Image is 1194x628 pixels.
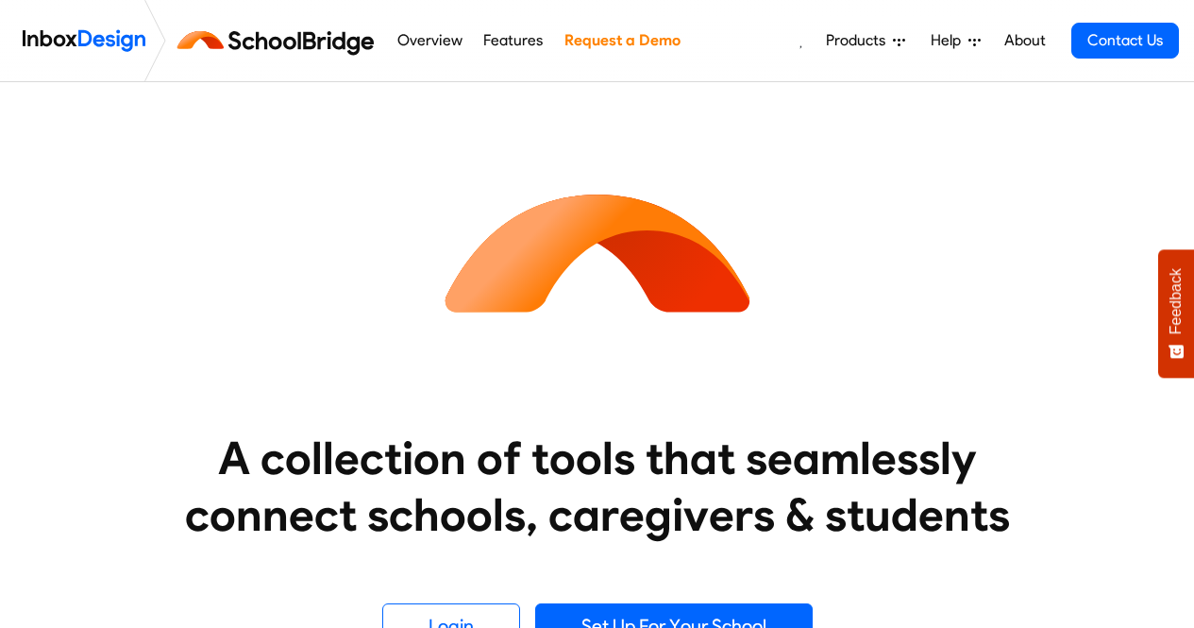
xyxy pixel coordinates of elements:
[149,430,1046,543] heading: A collection of tools that seamlessly connect schools, caregivers & students
[392,22,467,59] a: Overview
[818,22,913,59] a: Products
[923,22,988,59] a: Help
[1071,23,1179,59] a: Contact Us
[999,22,1051,59] a: About
[1168,268,1185,334] span: Feedback
[826,29,893,52] span: Products
[1158,249,1194,378] button: Feedback - Show survey
[479,22,548,59] a: Features
[428,82,767,422] img: icon_schoolbridge.svg
[931,29,968,52] span: Help
[559,22,685,59] a: Request a Demo
[174,18,386,63] img: schoolbridge logo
